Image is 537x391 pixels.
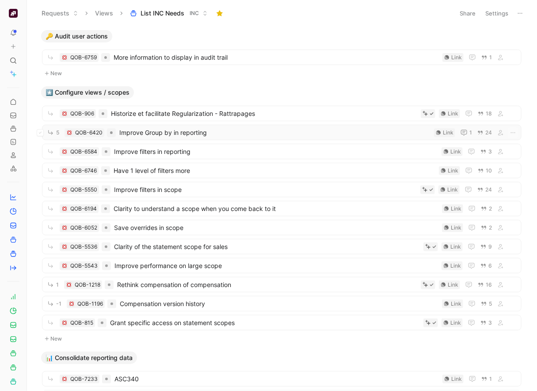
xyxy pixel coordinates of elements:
div: 💢 [61,320,68,326]
span: 18 [486,111,492,116]
div: QOB-6052 [70,223,97,232]
button: 💢 [66,282,72,288]
div: Link [448,109,458,118]
a: 💢QOB-5543Improve performance on large scopeLink6 [42,258,522,273]
div: 💢 [61,168,68,174]
span: 5 [489,301,492,307]
span: 24 [485,187,492,192]
div: Link [451,299,461,308]
button: 1 [480,53,494,62]
div: 💢 [61,54,68,61]
div: QOB-5536 [70,242,97,251]
div: 💢 [61,111,68,117]
span: 3 [488,149,492,154]
a: 💢QOB-6759More information to display in audit trailLink1 [42,50,522,65]
button: Views [91,7,117,20]
a: 5💢QOB-6420Improve Group by in reportingLink124 [42,125,522,140]
span: 16 [486,282,492,287]
button: 🔑 Audit user actions [41,30,112,42]
button: New [41,68,522,79]
div: Link [450,261,461,270]
div: Link [451,204,461,213]
span: 📊 Consolidate reporting data [46,353,133,362]
button: 📊 Consolidate reporting data [41,352,137,364]
span: 24 [485,130,492,135]
img: 💢 [62,55,67,60]
img: 💢 [62,149,67,154]
button: 💢 [66,130,72,136]
button: 18 [476,109,494,119]
button: 3 [479,318,494,328]
div: Link [451,223,461,232]
a: 💢QOB-6052Save overrides in scopeLink2 [42,220,522,235]
div: Link [447,185,458,194]
button: Qobra [7,7,19,19]
img: 💢 [62,168,67,173]
span: 1 [56,282,59,287]
a: 💢QOB-7233ASC340Link1 [42,371,522,387]
button: 24 [476,185,494,195]
span: Clarity of the statement scope for sales [114,241,420,252]
div: Link [450,318,461,327]
div: QOB-5550 [70,185,97,194]
span: *️⃣ Configure views / scopes [46,88,129,97]
div: Link [450,242,461,251]
button: 💢 [61,244,68,250]
span: Have 1 level of filters more [114,165,435,176]
button: -1 [45,298,63,309]
a: 💢QOB-906Historize et facilitate Regularization - RattrapagesLink18 [42,106,522,121]
a: 1💢QOB-1218Rethink compensation of compensationLink16 [42,277,522,292]
img: 💢 [62,376,67,382]
button: 💢 [61,376,68,382]
span: 1 [469,130,472,135]
img: 💢 [69,301,74,307]
span: Improve filters in scope [114,184,417,195]
span: Improve performance on large scope [114,261,438,271]
span: 10 [486,168,492,173]
button: Settings [481,7,512,19]
button: 24 [476,128,494,138]
button: 10 [476,166,494,176]
img: 💢 [62,263,67,268]
button: 5 [479,299,494,309]
img: 💢 [62,320,67,326]
a: 💢QOB-6584Improve filters in reportingLink3 [42,144,522,159]
span: Grant specific access on statement scopes [110,318,420,328]
div: Link [448,166,458,175]
div: QOB-6759 [70,53,97,62]
img: 💢 [62,206,67,211]
a: -1💢QOB-1196Compensation version historyLink5 [42,296,522,311]
a: 💢QOB-5550Improve filters in scopeLink24 [42,182,522,197]
div: QOB-906 [70,109,94,118]
button: Requests [38,7,82,20]
a: 💢QOB-815Grant specific access on statement scopesLink3 [42,315,522,330]
button: 9 [479,242,494,252]
span: 3 [488,320,492,326]
span: 2 [489,206,492,211]
span: Improve filters in reporting [114,146,438,157]
div: QOB-5543 [70,261,98,270]
div: QOB-6420 [75,128,103,137]
button: 2 [479,223,494,233]
img: 💢 [62,244,67,249]
div: QOB-6194 [70,204,97,213]
div: Link [450,147,461,156]
button: 1 [459,127,474,138]
button: 💢 [61,225,68,231]
div: Link [443,128,453,137]
button: 💢 [61,187,68,193]
img: 💢 [66,282,72,287]
button: Share [456,7,480,19]
button: 💢 [61,263,68,269]
span: Rethink compensation of compensation [117,280,417,290]
span: 1 [489,55,492,60]
img: Qobra [9,9,18,18]
span: Save overrides in scope [114,222,438,233]
span: Historize et facilitate Regularization - Rattrapages [111,108,417,119]
button: 💢 [69,301,75,307]
div: *️⃣ Configure views / scopesNew [38,86,526,345]
img: 💢 [67,130,72,135]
